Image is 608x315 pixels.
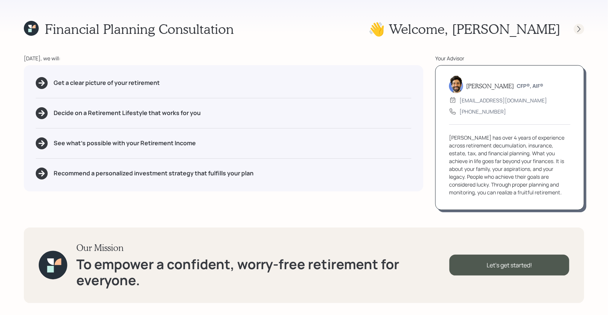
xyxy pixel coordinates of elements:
[449,255,569,276] div: Let's get started!
[76,242,449,253] h3: Our Mission
[459,96,547,104] div: [EMAIL_ADDRESS][DOMAIN_NAME]
[459,108,506,115] div: [PHONE_NUMBER]
[449,75,463,93] img: eric-schwartz-headshot.png
[54,79,160,86] h5: Get a clear picture of your retirement
[435,54,584,62] div: Your Advisor
[54,170,254,177] h5: Recommend a personalized investment strategy that fulfills your plan
[517,83,543,89] h6: CFP®, AIF®
[45,21,234,37] h1: Financial Planning Consultation
[54,109,201,117] h5: Decide on a Retirement Lifestyle that works for you
[449,134,570,196] div: [PERSON_NAME] has over 4 years of experience across retirement decumulation, insurance, estate, t...
[466,82,514,89] h5: [PERSON_NAME]
[54,140,196,147] h5: See what's possible with your Retirement Income
[368,21,560,37] h1: 👋 Welcome , [PERSON_NAME]
[24,54,423,62] div: [DATE], we will:
[76,256,449,288] h1: To empower a confident, worry-free retirement for everyone.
